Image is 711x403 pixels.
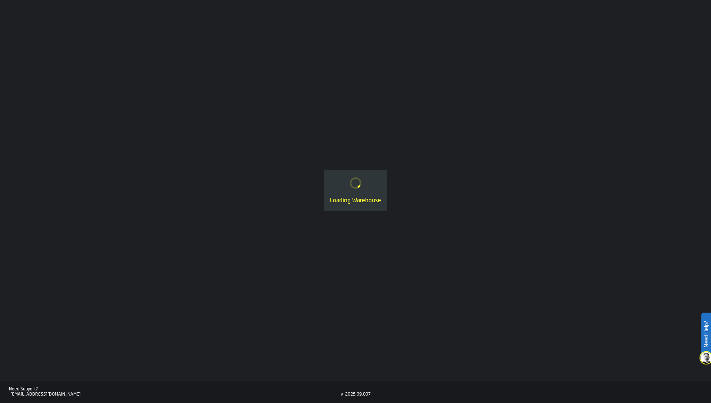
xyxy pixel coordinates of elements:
[9,387,341,392] div: Need Support?
[10,392,341,397] div: [EMAIL_ADDRESS][DOMAIN_NAME]
[330,196,381,205] div: Loading Warehouse
[341,392,344,397] div: v.
[9,387,341,397] a: Need Support?[EMAIL_ADDRESS][DOMAIN_NAME]
[345,392,371,397] div: 2025.09.007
